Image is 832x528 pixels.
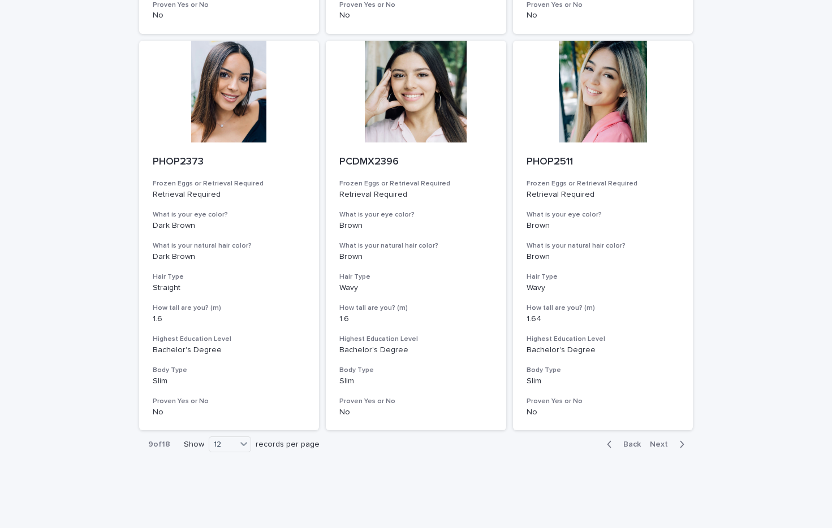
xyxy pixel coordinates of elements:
[339,252,493,262] p: Brown
[339,11,493,20] p: No
[598,439,645,449] button: Back
[645,439,693,449] button: Next
[339,190,493,200] p: Retrieval Required
[153,376,306,386] p: Slim
[339,345,493,355] p: Bachelor's Degree
[339,408,493,417] p: No
[617,440,641,448] span: Back
[527,335,680,344] h3: Highest Education Level
[527,156,680,168] p: PHOP2511
[153,241,306,250] h3: What is your natural hair color?
[139,41,320,431] a: PHOP2373Frozen Eggs or Retrieval RequiredRetrieval RequiredWhat is your eye color?Dark BrownWhat ...
[153,156,306,168] p: PHOP2373
[153,408,306,417] p: No
[527,314,680,324] p: 1.64
[527,304,680,313] h3: How tall are you? (m)
[339,221,493,231] p: Brown
[339,304,493,313] h3: How tall are you? (m)
[527,283,680,293] p: Wavy
[527,345,680,355] p: Bachelor's Degree
[256,440,320,449] p: records per page
[339,272,493,282] h3: Hair Type
[339,376,493,386] p: Slim
[513,41,693,431] a: PHOP2511Frozen Eggs or Retrieval RequiredRetrieval RequiredWhat is your eye color?BrownWhat is yo...
[339,366,493,375] h3: Body Type
[339,156,493,168] p: PCDMX2396
[339,210,493,219] h3: What is your eye color?
[527,241,680,250] h3: What is your natural hair color?
[339,283,493,293] p: Wavy
[153,272,306,282] h3: Hair Type
[153,335,306,344] h3: Highest Education Level
[153,366,306,375] h3: Body Type
[153,11,306,20] p: No
[527,366,680,375] h3: Body Type
[153,314,306,324] p: 1.6
[527,1,680,10] h3: Proven Yes or No
[153,252,306,262] p: Dark Brown
[339,241,493,250] h3: What is your natural hair color?
[209,439,236,451] div: 12
[650,440,675,448] span: Next
[339,335,493,344] h3: Highest Education Level
[339,314,493,324] p: 1.6
[326,41,506,431] a: PCDMX2396Frozen Eggs or Retrieval RequiredRetrieval RequiredWhat is your eye color?BrownWhat is y...
[153,221,306,231] p: Dark Brown
[184,440,204,449] p: Show
[527,408,680,417] p: No
[527,397,680,406] h3: Proven Yes or No
[527,376,680,386] p: Slim
[527,179,680,188] h3: Frozen Eggs or Retrieval Required
[153,283,306,293] p: Straight
[527,210,680,219] h3: What is your eye color?
[527,272,680,282] h3: Hair Type
[339,397,493,406] h3: Proven Yes or No
[153,397,306,406] h3: Proven Yes or No
[339,179,493,188] h3: Frozen Eggs or Retrieval Required
[153,345,306,355] p: Bachelor's Degree
[153,179,306,188] h3: Frozen Eggs or Retrieval Required
[527,252,680,262] p: Brown
[153,190,306,200] p: Retrieval Required
[153,1,306,10] h3: Proven Yes or No
[153,210,306,219] h3: What is your eye color?
[153,304,306,313] h3: How tall are you? (m)
[339,1,493,10] h3: Proven Yes or No
[527,11,680,20] p: No
[527,190,680,200] p: Retrieval Required
[139,431,179,458] p: 9 of 18
[527,221,680,231] p: Brown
